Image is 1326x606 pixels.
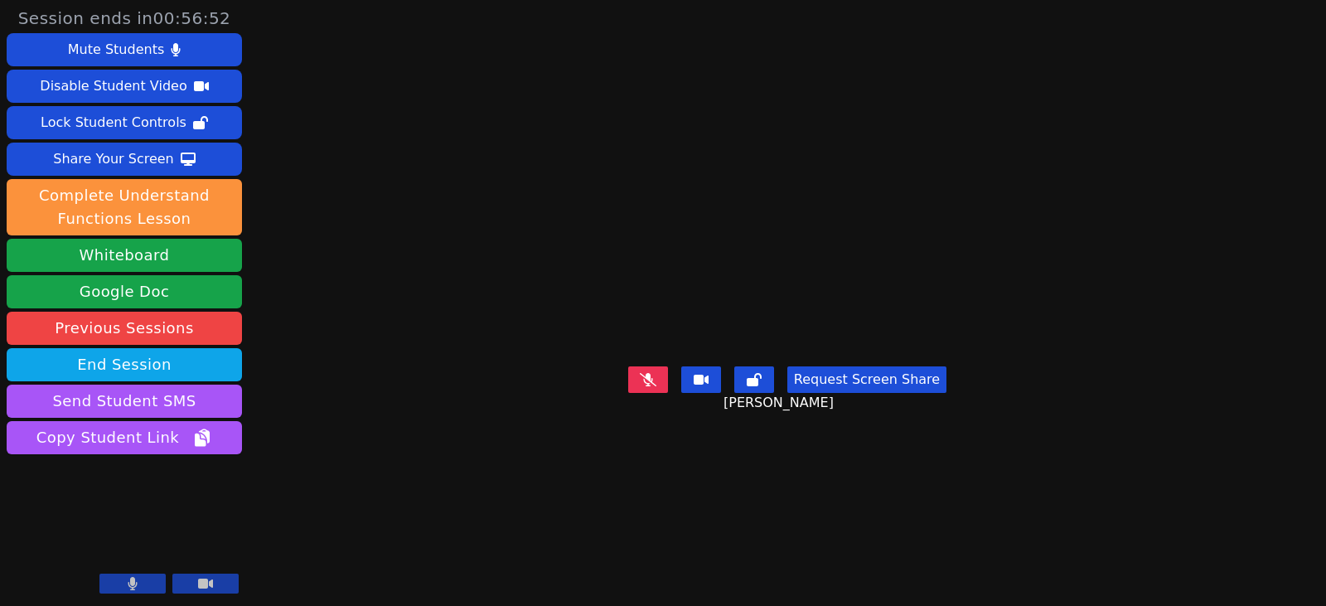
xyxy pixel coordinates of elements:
time: 00:56:52 [153,8,231,28]
button: Share Your Screen [7,143,242,176]
button: Send Student SMS [7,385,242,418]
button: Mute Students [7,33,242,66]
button: Whiteboard [7,239,242,272]
button: Request Screen Share [787,366,946,393]
div: Lock Student Controls [41,109,186,136]
button: Copy Student Link [7,421,242,454]
a: Google Doc [7,275,242,308]
div: Mute Students [68,36,164,63]
button: Disable Student Video [7,70,242,103]
button: End Session [7,348,242,381]
span: Copy Student Link [36,426,212,449]
div: Share Your Screen [53,146,174,172]
button: Complete Understand Functions Lesson [7,179,242,235]
button: Lock Student Controls [7,106,242,139]
a: Previous Sessions [7,312,242,345]
span: Session ends in [18,7,231,30]
span: [PERSON_NAME] [723,393,838,413]
div: Disable Student Video [40,73,186,99]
